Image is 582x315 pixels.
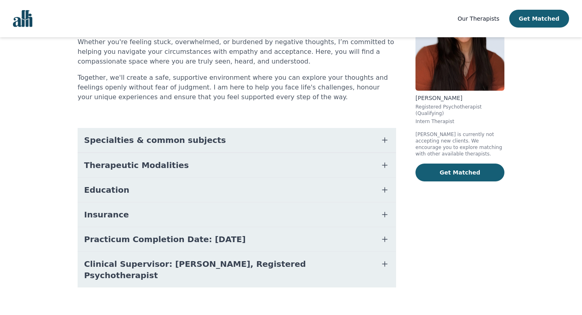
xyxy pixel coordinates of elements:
p: Whether you're feeling stuck, overwhelmed, or burdened by negative thoughts, I’m committed to hel... [78,37,396,66]
img: alli logo [13,10,32,27]
span: Therapeutic Modalities [84,160,189,171]
p: [PERSON_NAME] [415,94,504,102]
button: Education [78,178,396,202]
button: Clinical Supervisor: [PERSON_NAME], Registered Psychotherapist [78,252,396,287]
span: Insurance [84,209,129,220]
button: Get Matched [415,164,504,181]
a: Our Therapists [458,14,499,23]
button: Insurance [78,202,396,227]
span: Specialties & common subjects [84,134,226,146]
button: Get Matched [509,10,569,28]
p: Intern Therapist [415,118,504,125]
p: [PERSON_NAME] is currently not accepting new clients. We encourage you to explore matching with o... [415,131,504,157]
span: Education [84,184,129,196]
p: Together, we'll create a safe, supportive environment where you can explore your thoughts and fee... [78,73,396,102]
button: Specialties & common subjects [78,128,396,152]
button: Practicum Completion Date: [DATE] [78,227,396,251]
button: Therapeutic Modalities [78,153,396,177]
p: Registered Psychotherapist (Qualifying) [415,104,504,117]
span: Our Therapists [458,15,499,22]
span: Practicum Completion Date: [DATE] [84,234,246,245]
span: Clinical Supervisor: [PERSON_NAME], Registered Psychotherapist [84,258,370,281]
